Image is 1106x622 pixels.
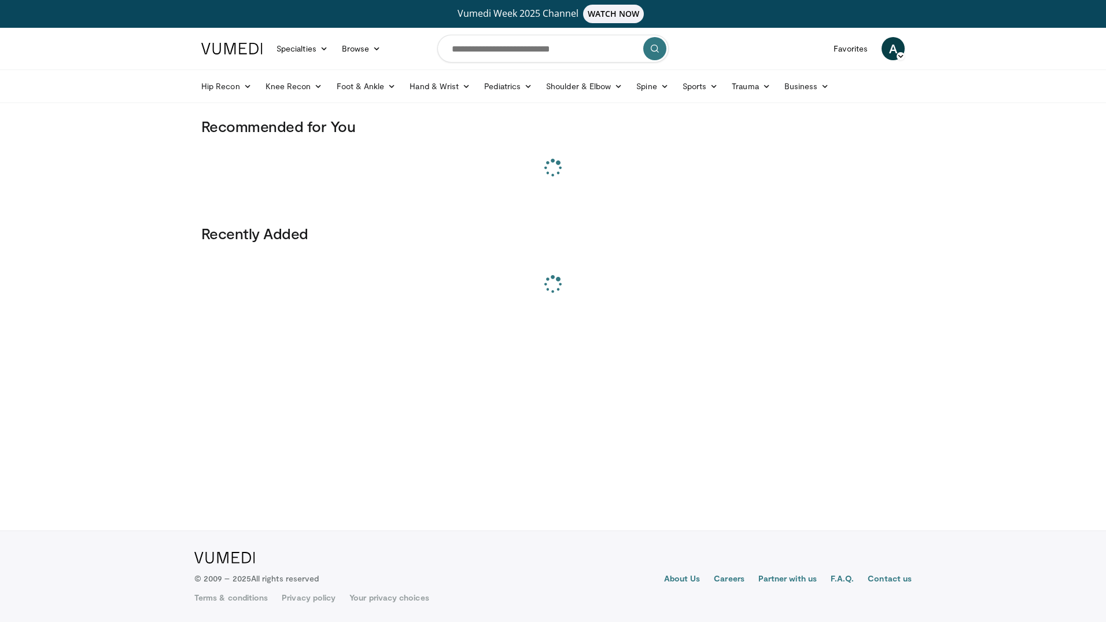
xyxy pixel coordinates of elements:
a: A [882,37,905,60]
a: Trauma [725,75,777,98]
a: About Us [664,573,701,587]
a: Vumedi Week 2025 ChannelWATCH NOW [203,5,903,23]
a: Foot & Ankle [330,75,403,98]
a: Hand & Wrist [403,75,477,98]
span: All rights reserved [251,573,319,583]
input: Search topics, interventions [437,35,669,63]
a: Your privacy choices [349,592,429,603]
a: Pediatrics [477,75,539,98]
a: Browse [335,37,388,60]
h3: Recently Added [201,224,905,243]
a: F.A.Q. [831,573,854,587]
h3: Recommended for You [201,117,905,136]
img: VuMedi Logo [194,552,255,564]
p: © 2009 – 2025 [194,573,319,584]
a: Privacy policy [282,592,336,603]
a: Partner with us [758,573,817,587]
a: Hip Recon [194,75,259,98]
a: Spine [629,75,675,98]
a: Favorites [827,37,875,60]
a: Specialties [270,37,335,60]
a: Careers [714,573,744,587]
a: Knee Recon [259,75,330,98]
img: VuMedi Logo [201,43,263,54]
a: Sports [676,75,725,98]
a: Contact us [868,573,912,587]
a: Business [777,75,836,98]
a: Shoulder & Elbow [539,75,629,98]
a: Terms & conditions [194,592,268,603]
span: WATCH NOW [583,5,644,23]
